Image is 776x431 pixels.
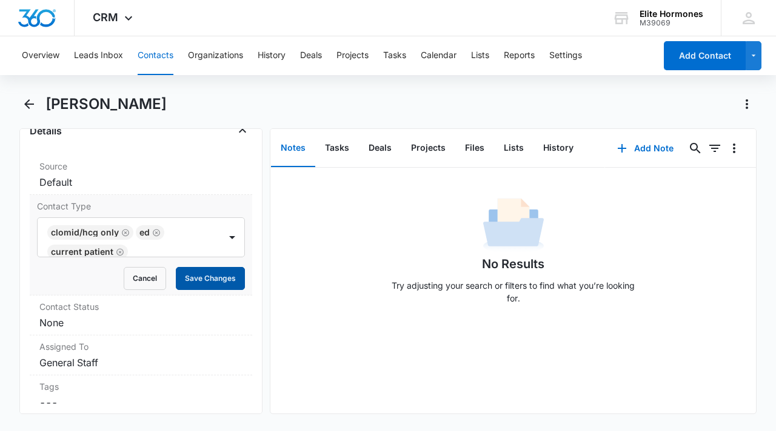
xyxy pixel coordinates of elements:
button: Leads Inbox [74,36,123,75]
div: Remove ED [150,228,161,237]
button: Organizations [188,36,243,75]
div: Current patient [51,248,113,256]
button: Actions [737,94,757,114]
button: Save Changes [176,267,245,290]
button: Cancel [124,267,166,290]
div: Clomid/hcg only [51,228,119,237]
span: CRM [93,11,118,24]
label: Contact Status [39,300,242,313]
div: Tags--- [30,375,252,415]
button: Close [233,121,252,140]
div: Contact StatusNone [30,295,252,335]
img: No Data [483,194,544,255]
div: ED [139,228,150,237]
button: Add Contact [664,41,746,70]
button: Files [455,130,494,167]
button: Contacts [138,36,173,75]
button: Notes [271,130,315,167]
button: Projects [336,36,369,75]
button: Overview [22,36,59,75]
dd: General Staff [39,355,242,370]
button: Filters [705,139,724,158]
div: Assigned ToGeneral Staff [30,335,252,375]
dd: --- [39,395,242,410]
div: account id [640,19,703,27]
button: Overflow Menu [724,139,744,158]
div: SourceDefault [30,155,252,195]
h1: [PERSON_NAME] [45,95,167,113]
label: Source [39,160,242,173]
dd: Default [39,175,242,189]
button: History [258,36,286,75]
label: Assigned To [39,340,242,353]
label: Tags [39,380,242,393]
div: Remove Current patient [113,248,124,256]
button: Tasks [383,36,406,75]
div: Remove Clomid/hcg only [119,228,130,237]
button: Settings [549,36,582,75]
button: Back [19,94,38,114]
label: Contact Type [37,200,245,212]
button: Search... [686,139,705,158]
button: Lists [471,36,489,75]
h4: Details [30,123,62,138]
button: Add Note [605,134,686,163]
button: History [533,130,583,167]
p: Try adjusting your search or filters to find what you’re looking for. [386,279,641,304]
dd: None [39,315,242,330]
button: Calendar [421,36,457,75]
button: Projects [401,130,455,167]
button: Deals [300,36,322,75]
button: Lists [494,130,533,167]
button: Tasks [315,130,359,167]
button: Deals [359,130,401,167]
div: account name [640,9,703,19]
button: Reports [504,36,535,75]
h1: No Results [482,255,544,273]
